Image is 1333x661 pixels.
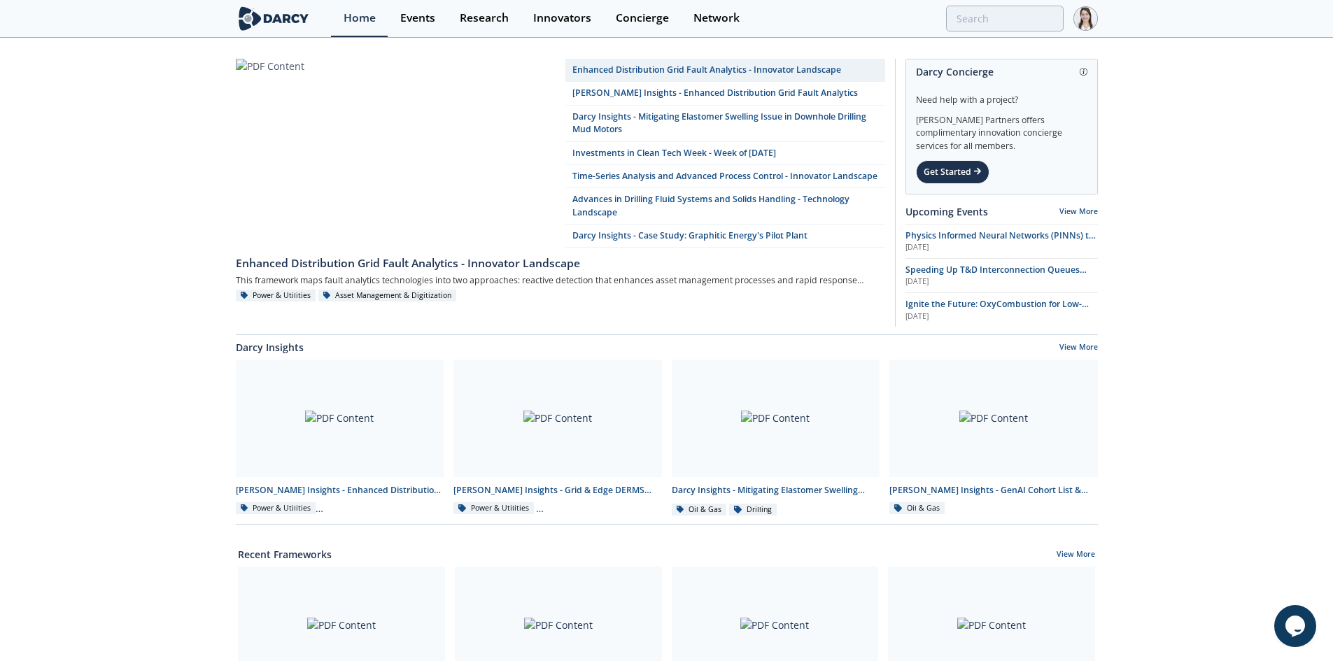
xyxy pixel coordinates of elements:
[236,340,304,355] a: Darcy Insights
[453,484,662,497] div: [PERSON_NAME] Insights - Grid & Edge DERMS Integration
[905,229,1098,253] a: Physics Informed Neural Networks (PINNs) to Accelerate Subsurface Scenario Analysis [DATE]
[565,188,885,225] a: Advances in Drilling Fluid Systems and Solids Handling - Technology Landscape
[1274,605,1319,647] iframe: chat widget
[236,272,885,290] div: This framework maps fault analytics technologies into two approaches: reactive detection that enh...
[905,264,1087,288] span: Speeding Up T&D Interconnection Queues with Enhanced Software Solutions
[916,160,989,184] div: Get Started
[236,290,316,302] div: Power & Utilities
[238,547,332,562] a: Recent Frameworks
[905,264,1098,287] a: Speeding Up T&D Interconnection Queues with Enhanced Software Solutions [DATE]
[236,255,885,272] div: Enhanced Distribution Grid Fault Analytics - Innovator Landscape
[729,504,777,516] div: Drilling
[916,59,1087,84] div: Darcy Concierge
[565,225,885,248] a: Darcy Insights - Case Study: Graphitic Energy's Pilot Plant
[453,502,534,515] div: Power & Utilities
[884,360,1103,517] a: PDF Content [PERSON_NAME] Insights - GenAI Cohort List & Contact Info Oil & Gas
[1059,342,1098,355] a: View More
[667,360,885,517] a: PDF Content Darcy Insights - Mitigating Elastomer Swelling Issue in Downhole Drilling Mud Motors ...
[905,298,1098,322] a: Ignite the Future: OxyCombustion for Low-Carbon Power [DATE]
[916,84,1087,106] div: Need help with a project?
[533,13,591,24] div: Innovators
[400,13,435,24] div: Events
[672,484,880,497] div: Darcy Insights - Mitigating Elastomer Swelling Issue in Downhole Drilling Mud Motors
[905,229,1096,254] span: Physics Informed Neural Networks (PINNs) to Accelerate Subsurface Scenario Analysis
[693,13,740,24] div: Network
[236,484,444,497] div: [PERSON_NAME] Insights - Enhanced Distribution Grid Fault Analytics
[916,106,1087,152] div: [PERSON_NAME] Partners offers complimentary innovation concierge services for all members.
[344,13,376,24] div: Home
[1057,549,1095,562] a: View More
[565,59,885,82] a: Enhanced Distribution Grid Fault Analytics - Innovator Landscape
[565,82,885,105] a: [PERSON_NAME] Insights - Enhanced Distribution Grid Fault Analytics
[449,360,667,517] a: PDF Content [PERSON_NAME] Insights - Grid & Edge DERMS Integration Power & Utilities
[905,311,1098,322] div: [DATE]
[565,142,885,165] a: Investments in Clean Tech Week - Week of [DATE]
[1059,206,1098,216] a: View More
[889,502,945,515] div: Oil & Gas
[236,248,885,271] a: Enhanced Distribution Grid Fault Analytics - Innovator Landscape
[672,504,727,516] div: Oil & Gas
[236,6,312,31] img: logo-wide.svg
[236,502,316,515] div: Power & Utilities
[905,298,1089,322] span: Ignite the Future: OxyCombustion for Low-Carbon Power
[946,6,1064,31] input: Advanced Search
[905,242,1098,253] div: [DATE]
[1073,6,1098,31] img: Profile
[1080,68,1087,76] img: information.svg
[889,484,1098,497] div: [PERSON_NAME] Insights - GenAI Cohort List & Contact Info
[231,360,449,517] a: PDF Content [PERSON_NAME] Insights - Enhanced Distribution Grid Fault Analytics Power & Utilities
[318,290,457,302] div: Asset Management & Digitization
[905,204,988,219] a: Upcoming Events
[905,276,1098,287] div: [DATE]
[565,165,885,188] a: Time-Series Analysis and Advanced Process Control - Innovator Landscape
[460,13,509,24] div: Research
[616,13,669,24] div: Concierge
[565,106,885,142] a: Darcy Insights - Mitigating Elastomer Swelling Issue in Downhole Drilling Mud Motors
